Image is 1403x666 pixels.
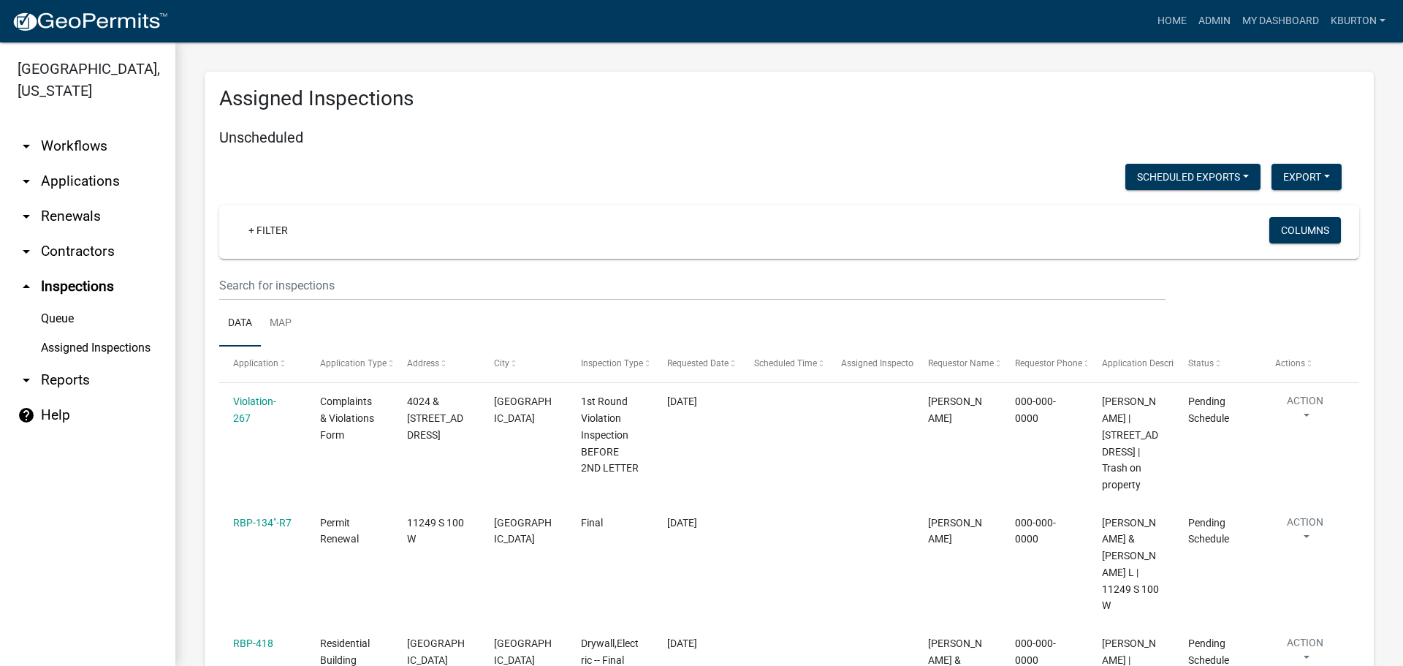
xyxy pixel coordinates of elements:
[667,517,697,529] span: 06/17/2025
[237,217,300,243] a: + Filter
[1001,347,1088,382] datatable-header-cell: Requestor Phone
[18,173,35,190] i: arrow_drop_down
[320,358,387,368] span: Application Type
[1269,217,1341,243] button: Columns
[233,517,292,529] a: RBP-134"-R7
[494,637,552,666] span: PERU
[667,637,697,649] span: 08/28/2025
[667,396,697,407] span: 11/27/2023
[841,358,916,368] span: Assigned Inspector
[1152,7,1193,35] a: Home
[1015,396,1056,424] span: 000-000-0000
[928,517,982,545] span: Corey
[928,396,982,424] span: Megan Mongosa
[827,347,914,382] datatable-header-cell: Assigned Inspector
[233,396,276,424] a: Violation-267
[740,347,827,382] datatable-header-cell: Scheduled Time
[1188,517,1229,545] span: Pending Schedule
[320,517,359,545] span: Permit Renewal
[393,347,480,382] datatable-header-cell: Address
[1236,7,1325,35] a: My Dashboard
[1188,637,1229,666] span: Pending Schedule
[653,347,740,382] datatable-header-cell: Requested Date
[494,517,552,545] span: Bunker Hill
[1261,347,1348,382] datatable-header-cell: Actions
[581,396,639,474] span: 1st Round Violation Inspection BEFORE 2ND LETTER
[566,347,653,382] datatable-header-cell: Inspection Type
[1188,358,1214,368] span: Status
[581,358,643,368] span: Inspection Type
[219,270,1166,300] input: Search for inspections
[233,637,273,649] a: RBP-418
[1188,396,1229,424] span: Pending Schedule
[219,347,306,382] datatable-header-cell: Application
[320,396,374,441] span: Complaints & Violations Form
[261,300,300,347] a: Map
[914,347,1001,382] datatable-header-cell: Requestor Name
[1275,358,1305,368] span: Actions
[480,347,567,382] datatable-header-cell: City
[1015,637,1056,666] span: 000-000-0000
[1102,396,1158,491] span: Cooper, Jerry L Sr | 4024 & 4032 N WATER ST | Trash on property
[18,278,35,295] i: arrow_drop_up
[494,396,552,424] span: MEXICO
[928,358,994,368] span: Requestor Name
[219,86,1359,111] h3: Assigned Inspections
[581,517,603,529] span: Final
[754,358,817,368] span: Scheduled Time
[18,406,35,424] i: help
[1174,347,1261,382] datatable-header-cell: Status
[1087,347,1174,382] datatable-header-cell: Application Description
[219,300,261,347] a: Data
[667,358,729,368] span: Requested Date
[18,137,35,155] i: arrow_drop_down
[219,129,1359,146] h5: Unscheduled
[1125,164,1261,190] button: Scheduled Exports
[1271,164,1342,190] button: Export
[407,517,464,545] span: 11249 S 100 W
[18,208,35,225] i: arrow_drop_down
[407,396,463,441] span: 4024 & 4032 N WATER ST
[1193,7,1236,35] a: Admin
[1275,393,1335,430] button: Action
[1275,515,1335,551] button: Action
[233,358,278,368] span: Application
[407,358,439,368] span: Address
[1102,358,1194,368] span: Application Description
[18,371,35,389] i: arrow_drop_down
[1325,7,1391,35] a: kburton
[494,358,509,368] span: City
[1102,517,1159,612] span: KEITH, JOHN D & JONI L | 11249 S 100 W
[18,243,35,260] i: arrow_drop_down
[1015,517,1056,545] span: 000-000-0000
[306,347,393,382] datatable-header-cell: Application Type
[1015,358,1082,368] span: Requestor Phone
